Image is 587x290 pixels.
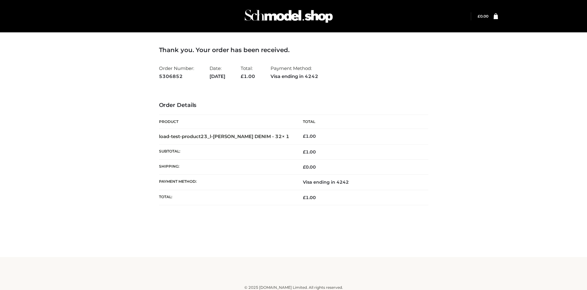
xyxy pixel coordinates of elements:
[271,72,318,80] strong: Visa ending in 4242
[282,133,289,139] strong: × 1
[210,72,225,80] strong: [DATE]
[271,63,318,82] li: Payment Method:
[478,14,488,18] bdi: 0.00
[303,195,316,200] span: 1.00
[159,102,428,109] h3: Order Details
[159,63,194,82] li: Order Number:
[159,72,194,80] strong: 5306852
[303,195,306,200] span: £
[241,73,244,79] span: £
[478,14,488,18] a: £0.00
[303,164,316,170] bdi: 0.00
[303,164,306,170] span: £
[294,175,428,190] td: Visa ending in 4242
[210,63,225,82] li: Date:
[159,160,294,175] th: Shipping:
[303,149,316,155] span: 1.00
[303,149,306,155] span: £
[241,63,255,82] li: Total:
[303,133,306,139] span: £
[159,175,294,190] th: Payment method:
[478,14,480,18] span: £
[303,133,316,139] bdi: 1.00
[159,133,289,139] strong: load-test-product23_l-[PERSON_NAME] DENIM - 32
[159,190,294,205] th: Total:
[294,115,428,129] th: Total
[159,144,294,159] th: Subtotal:
[241,73,255,79] span: 1.00
[243,4,335,28] img: Schmodel Admin 964
[159,115,294,129] th: Product
[159,46,428,54] h3: Thank you. Your order has been received.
